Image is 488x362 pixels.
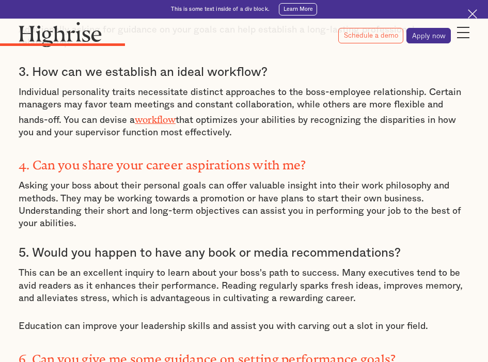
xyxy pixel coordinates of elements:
[19,352,396,360] strong: 6. Can you give me some guidance on setting performance goals?
[19,158,306,166] strong: 4. Can you share your career aspirations with me?
[19,267,469,305] p: This can be an excellent inquiry to learn about your boss's path to success. Many executives tend...
[406,28,451,43] a: Apply now
[171,6,270,13] div: This is some text inside of a div block.
[19,22,102,47] img: Highrise logo
[338,28,403,43] a: Schedule a demo
[19,245,469,261] h3: 5. Would you happen to have any book or media recommendations?
[279,3,318,15] a: Learn More
[19,65,469,80] h3: 3. How can we establish an ideal workflow?
[135,114,176,120] a: workflow
[19,86,469,139] p: Individual personality traits necessitate distinct approaches to the boss-employee relationship. ...
[19,180,469,230] p: Asking your boss about their personal goals can offer valuable insight into their work philosophy...
[19,320,469,333] p: Education can improve your leadership skills and assist you with carving out a slot in your field.
[468,9,477,19] img: Cross icon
